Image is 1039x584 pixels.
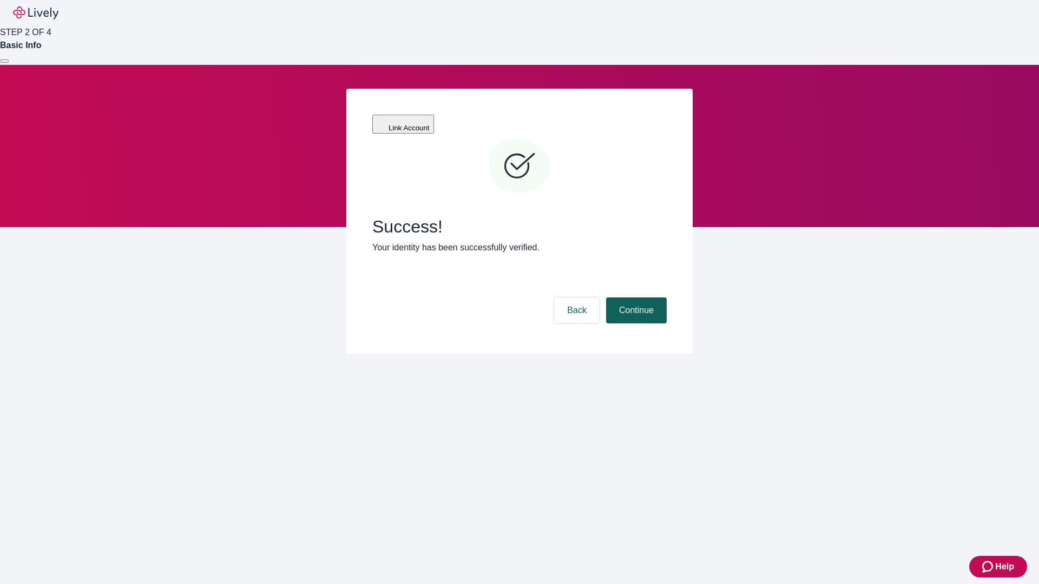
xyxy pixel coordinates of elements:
p: Your identity has been successfully verified. [372,241,667,254]
span: Help [995,560,1014,573]
button: Continue [606,297,667,323]
img: Lively [13,6,58,19]
button: Zendesk support iconHelp [969,556,1027,578]
svg: Zendesk support icon [982,560,995,573]
span: Success! [372,216,667,237]
button: Link Account [372,115,434,134]
button: Back [554,297,600,323]
svg: Checkmark icon [487,134,552,199]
